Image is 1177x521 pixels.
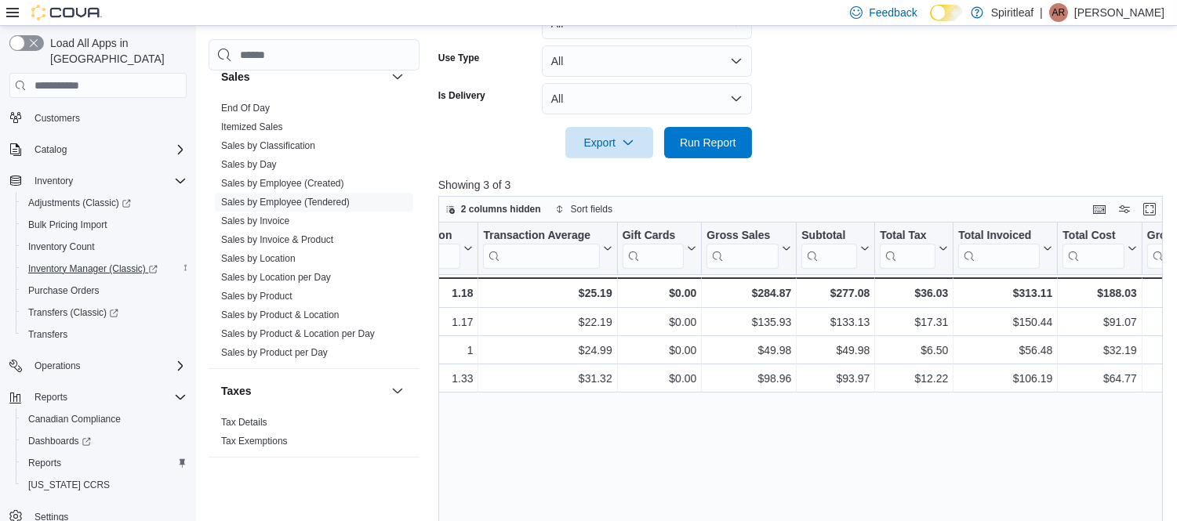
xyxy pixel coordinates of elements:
[1063,341,1136,360] div: $32.19
[3,139,193,161] button: Catalog
[221,309,340,321] span: Sales by Product & Location
[28,388,187,407] span: Reports
[801,229,857,244] div: Subtotal
[221,383,385,399] button: Taxes
[221,140,315,151] a: Sales by Classification
[958,369,1052,388] div: $106.19
[483,313,612,331] div: $22.19
[221,272,331,283] a: Sales by Location per Day
[1140,200,1159,219] button: Enter fullscreen
[221,252,296,265] span: Sales by Location
[958,229,1040,244] div: Total Invoiced
[221,383,252,399] h3: Taxes
[22,325,187,344] span: Transfers
[622,369,696,388] div: $0.00
[16,430,193,452] a: Dashboards
[221,103,270,114] a: End Of Day
[22,303,187,322] span: Transfers (Classic)
[1049,3,1068,22] div: Angela R
[221,197,350,208] a: Sales by Employee (Tendered)
[348,229,460,269] div: Qty Per Transaction
[221,215,289,227] span: Sales by Invoice
[348,229,460,244] div: Qty Per Transaction
[22,281,187,300] span: Purchase Orders
[221,102,270,114] span: End Of Day
[1040,3,1043,22] p: |
[801,229,870,269] button: Subtotal
[209,99,420,368] div: Sales
[28,109,86,128] a: Customers
[28,356,187,375] span: Operations
[28,457,61,469] span: Reports
[622,229,684,269] div: Gift Card Sales
[16,324,193,346] button: Transfers
[22,259,187,278] span: Inventory Manager (Classic)
[1090,200,1109,219] button: Keyboard shortcuts
[461,203,541,215] span: 2 columns hidden
[880,284,948,302] div: $36.03
[221,291,292,302] a: Sales by Product
[16,258,193,280] a: Inventory Manager (Classic)
[221,69,385,85] button: Sales
[28,306,118,319] span: Transfers (Classic)
[22,476,116,494] a: [US_STATE] CCRS
[28,328,67,341] span: Transfers
[44,35,187,67] span: Load All Apps in [GEOGRAPHIC_DATA]
[221,121,283,132] a: Itemized Sales
[1052,3,1066,22] span: AR
[622,229,684,244] div: Gift Cards
[221,271,331,284] span: Sales by Location per Day
[3,170,193,192] button: Inventory
[221,435,288,447] span: Tax Exemptions
[622,341,696,360] div: $0.00
[28,435,91,447] span: Dashboards
[348,341,473,360] div: 1
[3,386,193,408] button: Reports
[22,410,127,429] a: Canadian Compliance
[707,341,791,360] div: $49.98
[221,196,350,208] span: Sales by Employee (Tendered)
[439,200,547,219] button: 2 columns hidden
[1063,313,1136,331] div: $91.07
[958,313,1052,331] div: $150.44
[707,229,791,269] button: Gross Sales
[221,139,315,152] span: Sales by Classification
[221,253,296,264] a: Sales by Location
[28,479,110,491] span: [US_STATE] CCRS
[438,52,479,64] label: Use Type
[707,313,791,331] div: $135.93
[348,313,473,331] div: 1.17
[707,284,791,302] div: $284.87
[483,229,599,244] div: Transaction Average
[28,140,187,159] span: Catalog
[622,229,696,269] button: Gift Cards
[221,233,333,246] span: Sales by Invoice & Product
[28,388,74,407] button: Reports
[16,236,193,258] button: Inventory Count
[22,476,187,494] span: Washington CCRS
[483,229,599,269] div: Transaction Average
[1063,284,1136,302] div: $188.03
[28,108,187,128] span: Customers
[483,341,612,360] div: $24.99
[664,127,752,158] button: Run Report
[549,200,619,219] button: Sort fields
[16,408,193,430] button: Canadian Compliance
[28,172,187,190] span: Inventory
[707,229,779,269] div: Gross Sales
[35,143,67,156] span: Catalog
[483,284,612,302] div: $25.19
[221,234,333,245] a: Sales by Invoice & Product
[483,369,612,388] div: $31.32
[438,177,1171,193] p: Showing 3 of 3
[16,302,193,324] a: Transfers (Classic)
[22,237,187,256] span: Inventory Count
[622,313,696,331] div: $0.00
[35,175,73,187] span: Inventory
[28,197,131,209] span: Adjustments (Classic)
[542,45,752,77] button: All
[28,262,158,275] span: Inventory Manager (Classic)
[1063,229,1124,244] div: Total Cost
[28,356,87,375] button: Operations
[22,303,125,322] a: Transfers (Classic)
